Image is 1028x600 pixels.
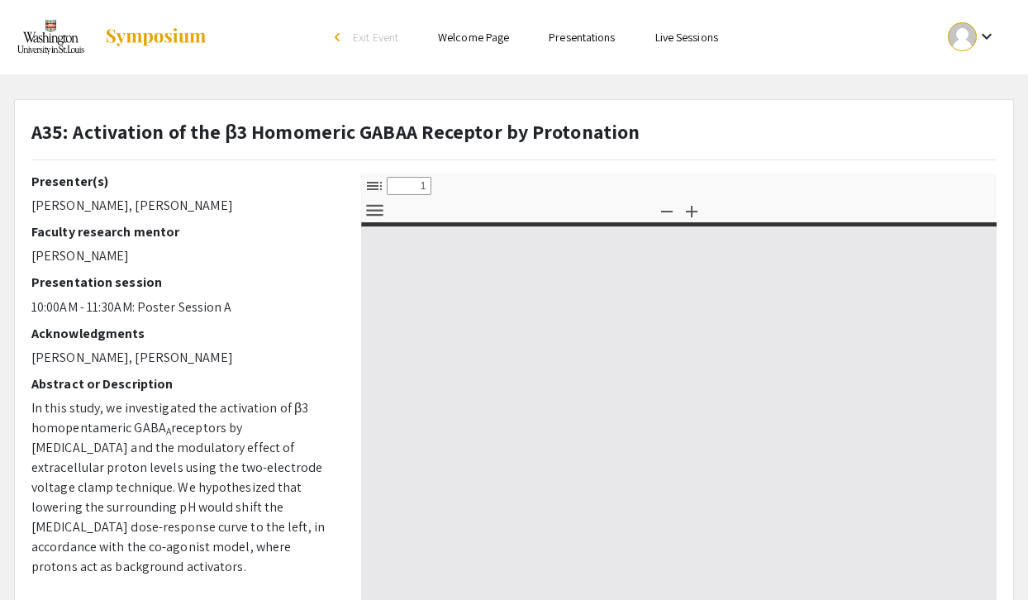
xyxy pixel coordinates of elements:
strong: A35: Activation of the β3 Homomeric GABAA Receptor by Protonation [31,118,640,145]
div: arrow_back_ios [335,32,345,42]
h2: Abstract or Description [31,376,336,392]
p: In this study, we investigated the activation of β3 homopentameric GABA receptors by [MEDICAL_DAT... [31,398,336,577]
img: Symposium by ForagerOne [104,27,207,47]
button: Toggle Sidebar [360,174,388,198]
a: Presentations [549,30,615,45]
p: [PERSON_NAME], [PERSON_NAME] [31,196,336,216]
iframe: Chat [12,526,70,588]
p: [PERSON_NAME] [31,246,336,266]
p: 10:00AM - 11:30AM: Poster Session A [31,298,336,317]
a: Spring 2024 Undergraduate Research Symposium [14,17,207,58]
input: Page [387,177,431,195]
a: Live Sessions [655,30,718,45]
h2: Presentation session [31,274,336,290]
a: Welcome Page [438,30,509,45]
img: Spring 2024 Undergraduate Research Symposium [14,17,88,58]
span: Exit Event [353,30,398,45]
button: Expand account dropdown [930,18,1014,55]
h2: Presenter(s) [31,174,336,189]
button: Zoom Out [653,198,681,222]
button: Tools [360,198,388,222]
sub: A [166,425,171,437]
button: Zoom In [678,198,706,222]
p: [PERSON_NAME], [PERSON_NAME] [31,348,336,368]
h2: Acknowledgments [31,326,336,341]
mat-icon: Expand account dropdown [977,26,997,46]
h2: Faculty research mentor [31,224,336,240]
